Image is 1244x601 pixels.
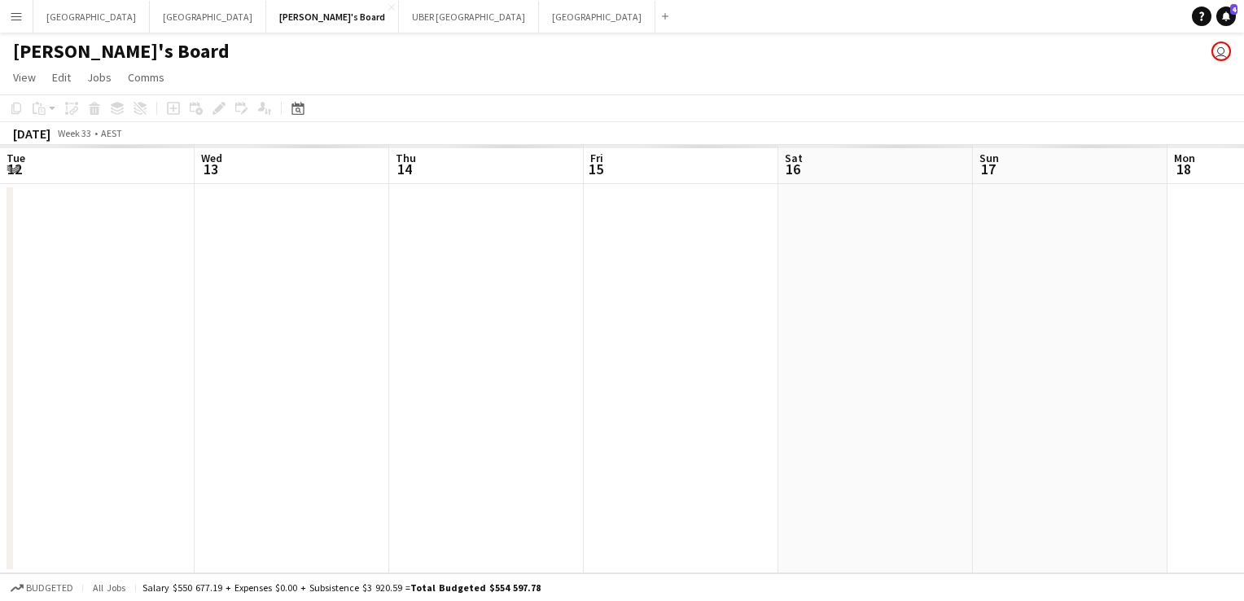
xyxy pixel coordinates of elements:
[13,125,50,142] div: [DATE]
[121,67,171,88] a: Comms
[81,67,118,88] a: Jobs
[396,151,416,165] span: Thu
[539,1,655,33] button: [GEOGRAPHIC_DATA]
[201,151,222,165] span: Wed
[52,70,71,85] span: Edit
[785,151,803,165] span: Sat
[199,160,222,178] span: 13
[150,1,266,33] button: [GEOGRAPHIC_DATA]
[1174,151,1195,165] span: Mon
[128,70,164,85] span: Comms
[1172,160,1195,178] span: 18
[1230,4,1237,15] span: 4
[8,579,76,597] button: Budgeted
[26,582,73,594] span: Budgeted
[588,160,603,178] span: 15
[7,67,42,88] a: View
[54,127,94,139] span: Week 33
[13,39,230,64] h1: [PERSON_NAME]'s Board
[1211,42,1231,61] app-user-avatar: Tennille Moore
[90,581,129,594] span: All jobs
[46,67,77,88] a: Edit
[782,160,803,178] span: 16
[979,151,999,165] span: Sun
[101,127,122,139] div: AEST
[13,70,36,85] span: View
[4,160,25,178] span: 12
[399,1,539,33] button: UBER [GEOGRAPHIC_DATA]
[266,1,399,33] button: [PERSON_NAME]'s Board
[7,151,25,165] span: Tue
[393,160,416,178] span: 14
[410,581,541,594] span: Total Budgeted $554 597.78
[142,581,541,594] div: Salary $550 677.19 + Expenses $0.00 + Subsistence $3 920.59 =
[1216,7,1236,26] a: 4
[87,70,112,85] span: Jobs
[977,160,999,178] span: 17
[33,1,150,33] button: [GEOGRAPHIC_DATA]
[590,151,603,165] span: Fri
